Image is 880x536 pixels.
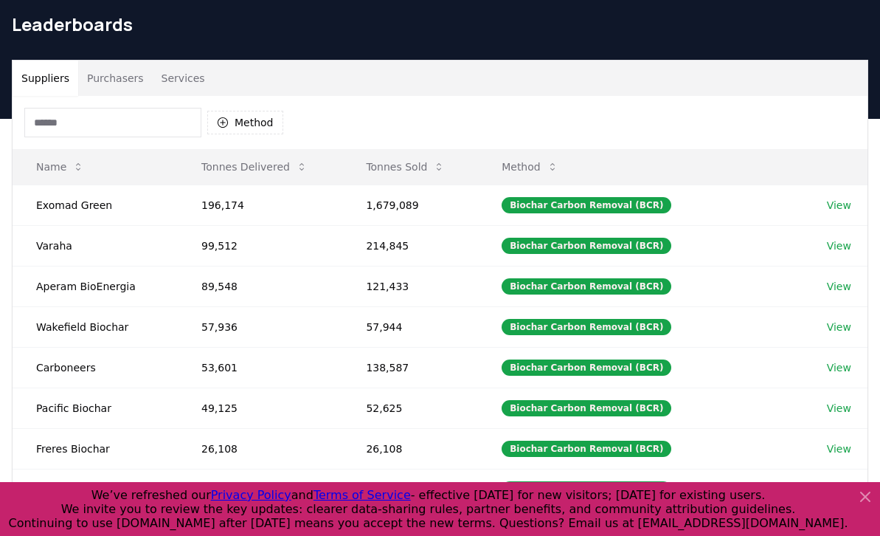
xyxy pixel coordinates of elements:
td: 214,845 [342,225,478,266]
div: Biochar Carbon Removal (BCR) [502,360,671,376]
a: View [827,198,851,213]
td: 89,548 [178,266,342,306]
a: View [827,320,851,334]
button: Name [24,152,96,182]
td: 52,625 [342,388,478,428]
td: 57,936 [178,306,342,347]
div: Biochar Carbon Removal (BCR) [502,481,671,498]
button: Purchasers [78,61,153,96]
td: Freres Biochar [13,428,178,469]
td: 23,718 [178,469,342,509]
div: Biochar Carbon Removal (BCR) [502,278,671,295]
td: 57,944 [342,306,478,347]
h1: Leaderboards [12,13,868,36]
div: Biochar Carbon Removal (BCR) [502,197,671,213]
td: 49,125 [178,388,342,428]
a: View [827,360,851,375]
a: View [827,401,851,416]
button: Tonnes Sold [354,152,457,182]
button: Suppliers [13,61,78,96]
td: 26,108 [342,428,478,469]
td: 53,601 [178,347,342,388]
a: View [827,441,851,456]
td: 138,587 [342,347,478,388]
td: 121,433 [342,266,478,306]
td: 99,512 [178,225,342,266]
div: Biochar Carbon Removal (BCR) [502,441,671,457]
a: View [827,238,851,253]
div: Biochar Carbon Removal (BCR) [502,400,671,416]
div: Biochar Carbon Removal (BCR) [502,319,671,335]
button: Tonnes Delivered [190,152,319,182]
td: Planboo [13,469,178,509]
button: Method [207,111,283,134]
a: View [827,279,851,294]
td: 26,108 [178,428,342,469]
td: Aperam BioEnergia [13,266,178,306]
td: Exomad Green [13,185,178,225]
td: Wakefield Biochar [13,306,178,347]
td: Carboneers [13,347,178,388]
button: Method [490,152,570,182]
button: Services [153,61,214,96]
td: 34,437 [342,469,478,509]
td: Pacific Biochar [13,388,178,428]
div: Biochar Carbon Removal (BCR) [502,238,671,254]
td: 196,174 [178,185,342,225]
td: Varaha [13,225,178,266]
td: 1,679,089 [342,185,478,225]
